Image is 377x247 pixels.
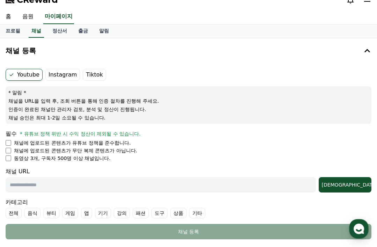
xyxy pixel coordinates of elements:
[14,147,137,154] p: 채널에 업로드된 콘텐츠가 무단 복제 콘텐츠가 아닙니다.
[62,208,78,218] label: 게임
[22,199,26,205] span: 홈
[6,130,17,137] span: 필수
[90,189,134,206] a: 설정
[151,208,168,218] label: 도구
[47,24,73,38] a: 정산서
[8,114,369,121] p: 채널 승인은 최대 1-2일 소요될 수 있습니다.
[73,24,94,38] a: 출금
[94,24,114,38] a: 알림
[6,167,371,192] div: 채널 URL
[114,208,130,218] label: 강의
[6,69,43,81] label: Youtube
[83,69,106,81] label: Tiktok
[321,181,369,188] div: [DEMOGRAPHIC_DATA]
[43,208,59,218] label: 뷰티
[6,47,36,55] h4: 채널 등록
[8,106,369,113] p: 인증이 완료된 채널만 관리자 검토, 분석 및 정산이 진행됩니다.
[81,208,92,218] label: 앱
[17,9,39,24] a: 음원
[6,224,371,239] button: 채널 등록
[20,228,357,235] div: 채널 등록
[24,208,40,218] label: 음식
[6,198,371,218] div: 카테고리
[95,208,111,218] label: 기기
[3,41,374,60] button: 채널 등록
[170,208,186,218] label: 상품
[108,199,116,205] span: 설정
[46,189,90,206] a: 대화
[43,9,74,24] a: 마이페이지
[133,208,149,218] label: 패션
[319,177,371,192] button: [DEMOGRAPHIC_DATA]
[64,200,72,205] span: 대화
[20,131,141,137] span: * 유튜브 정책 위반 시 수익 정산이 제외될 수 있습니다.
[29,24,44,38] a: 채널
[14,155,111,162] p: 동영상 3개, 구독자 500명 이상 채널입니다.
[2,189,46,206] a: 홈
[45,69,80,81] label: Instagram
[14,139,131,146] p: 채널에 업로드된 콘텐츠가 유튜브 정책을 준수합니다.
[8,97,369,104] p: 채널을 URL을 입력 후, 조회 버튼을 통해 인증 절차를 진행해 주세요.
[6,208,22,218] label: 전체
[189,208,205,218] label: 기타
